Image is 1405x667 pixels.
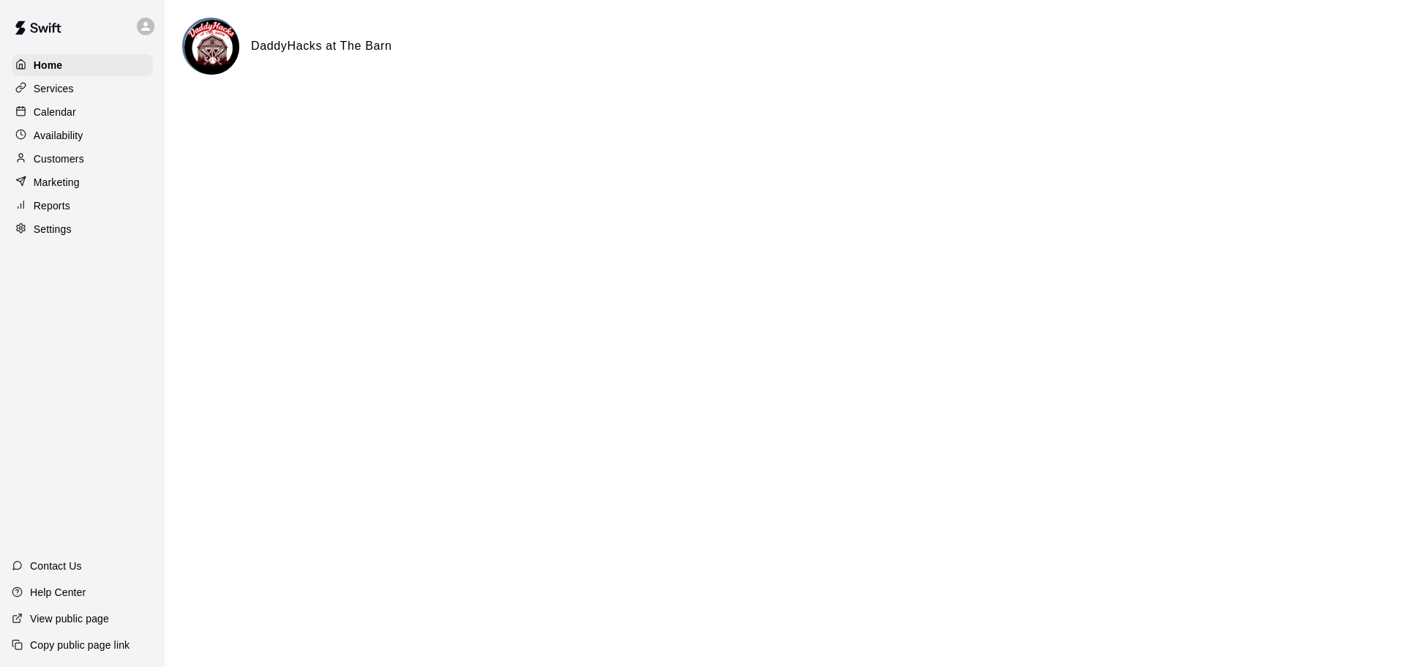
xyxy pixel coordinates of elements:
[251,37,392,56] h6: DaddyHacks at The Barn
[12,195,153,217] a: Reports
[34,128,83,143] p: Availability
[30,611,109,626] p: View public page
[12,148,153,170] a: Customers
[34,81,74,96] p: Services
[34,105,76,119] p: Calendar
[12,78,153,100] a: Services
[184,20,239,75] img: DaddyHacks at The Barn logo
[34,175,80,190] p: Marketing
[34,222,72,236] p: Settings
[34,58,63,72] p: Home
[12,101,153,123] a: Calendar
[30,638,130,652] p: Copy public page link
[34,152,84,166] p: Customers
[30,585,86,600] p: Help Center
[30,559,82,573] p: Contact Us
[34,198,70,213] p: Reports
[12,54,153,76] a: Home
[12,124,153,146] a: Availability
[12,171,153,193] a: Marketing
[12,218,153,240] a: Settings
